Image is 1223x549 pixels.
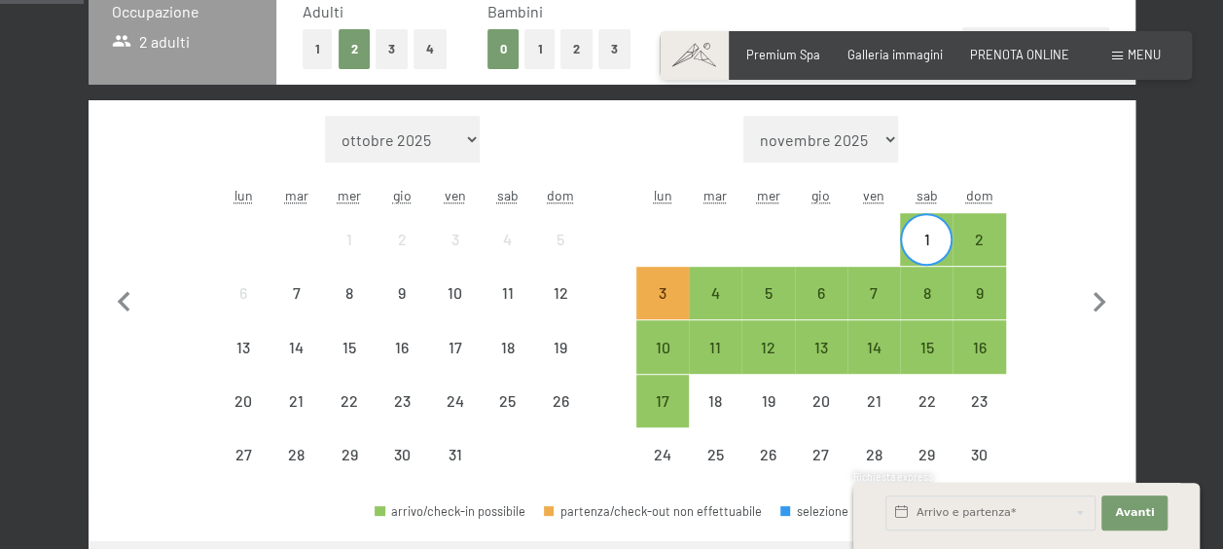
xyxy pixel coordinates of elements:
[378,232,426,280] div: 2
[428,428,481,481] div: Fri Oct 31 2025
[741,375,794,427] div: Wed Nov 19 2025
[430,393,479,442] div: 24
[285,187,308,203] abbr: martedì
[484,285,532,334] div: 11
[325,447,374,495] div: 29
[430,285,479,334] div: 10
[900,267,953,319] div: Sat Nov 08 2025
[638,447,687,495] div: 24
[811,187,830,203] abbr: giovedì
[954,447,1003,495] div: 30
[217,375,270,427] div: Mon Oct 20 2025
[636,320,689,373] div: partenza/check-out possibile
[797,340,845,388] div: 13
[746,47,820,62] a: Premium Spa
[234,187,253,203] abbr: lunedì
[323,428,376,481] div: partenza/check-out non effettuabile
[482,267,534,319] div: partenza/check-out non effettuabile
[689,375,741,427] div: Tue Nov 18 2025
[487,2,543,20] span: Bambini
[219,447,268,495] div: 27
[428,320,481,373] div: Fri Oct 17 2025
[795,320,847,373] div: Thu Nov 13 2025
[847,267,900,319] div: partenza/check-out possibile
[638,340,687,388] div: 10
[847,47,943,62] span: Galleria immagini
[484,393,532,442] div: 25
[902,340,951,388] div: 15
[112,31,191,53] span: 2 adulti
[900,375,953,427] div: Sat Nov 22 2025
[900,213,953,266] div: Sat Nov 01 2025
[444,187,465,203] abbr: venerdì
[902,393,951,442] div: 22
[849,447,898,495] div: 28
[966,187,993,203] abbr: domenica
[795,375,847,427] div: Thu Nov 20 2025
[743,393,792,442] div: 19
[323,213,376,266] div: Wed Oct 01 2025
[795,267,847,319] div: Thu Nov 06 2025
[104,116,145,482] button: Mese precedente
[217,428,270,481] div: partenza/check-out non effettuabile
[378,285,426,334] div: 9
[376,29,408,69] button: 3
[534,320,587,373] div: partenza/check-out non effettuabile
[953,428,1005,481] div: partenza/check-out non effettuabile
[636,320,689,373] div: Mon Nov 10 2025
[638,393,687,442] div: 17
[653,187,671,203] abbr: lunedì
[323,213,376,266] div: partenza/check-out non effettuabile
[1101,495,1168,531] button: Avanti
[847,320,900,373] div: Fri Nov 14 2025
[376,267,428,319] div: Thu Oct 09 2025
[272,340,321,388] div: 14
[376,320,428,373] div: Thu Oct 16 2025
[847,320,900,373] div: partenza/check-out possibile
[689,375,741,427] div: partenza/check-out non effettuabile
[902,285,951,334] div: 8
[636,375,689,427] div: partenza/check-out possibile
[325,232,374,280] div: 1
[217,267,270,319] div: Mon Oct 06 2025
[323,267,376,319] div: partenza/check-out non effettuabile
[376,375,428,427] div: Thu Oct 23 2025
[795,428,847,481] div: partenza/check-out non effettuabile
[1128,47,1161,62] span: Menu
[217,428,270,481] div: Mon Oct 27 2025
[339,29,371,69] button: 2
[272,393,321,442] div: 21
[900,428,953,481] div: partenza/check-out non effettuabile
[902,232,951,280] div: 1
[323,320,376,373] div: Wed Oct 15 2025
[953,320,1005,373] div: partenza/check-out possibile
[691,340,739,388] div: 11
[954,232,1003,280] div: 2
[847,375,900,427] div: Fri Nov 21 2025
[323,375,376,427] div: partenza/check-out non effettuabile
[795,428,847,481] div: Thu Nov 27 2025
[797,447,845,495] div: 27
[482,213,534,266] div: partenza/check-out non effettuabile
[376,428,428,481] div: partenza/check-out non effettuabile
[847,267,900,319] div: Fri Nov 07 2025
[270,428,323,481] div: partenza/check-out non effettuabile
[849,393,898,442] div: 21
[272,285,321,334] div: 7
[741,375,794,427] div: partenza/check-out non effettuabile
[849,285,898,334] div: 7
[953,213,1005,266] div: partenza/check-out possibile
[954,393,1003,442] div: 23
[219,393,268,442] div: 20
[497,187,519,203] abbr: sabato
[795,375,847,427] div: partenza/check-out non effettuabile
[953,375,1005,427] div: Sun Nov 23 2025
[376,213,428,266] div: partenza/check-out non effettuabile
[689,428,741,481] div: partenza/check-out non effettuabile
[953,320,1005,373] div: Sun Nov 16 2025
[428,320,481,373] div: partenza/check-out non effettuabile
[1079,116,1120,482] button: Mese successivo
[636,428,689,481] div: Mon Nov 24 2025
[598,29,630,69] button: 3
